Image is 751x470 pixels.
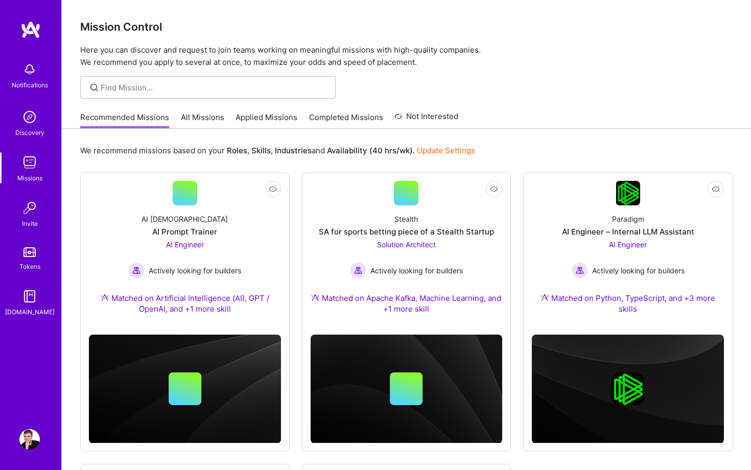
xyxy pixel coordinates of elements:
[181,112,224,129] a: All Missions
[572,262,588,278] img: Actively looking for builders
[89,335,281,443] img: cover
[370,265,463,276] span: Actively looking for builders
[616,181,640,205] img: Company Logo
[532,335,724,443] img: cover
[149,265,241,276] span: Actively looking for builders
[712,185,720,193] i: icon EyeClosed
[142,214,228,224] div: AI [DEMOGRAPHIC_DATA]
[20,20,41,39] img: logo
[227,146,247,155] b: Roles
[311,293,503,314] div: Matched on Apache Kafka, Machine Learning, and +1 more skill
[19,107,40,127] img: discovery
[166,240,204,249] span: AI Engineer
[236,112,297,129] a: Applied Missions
[417,146,475,155] a: Update Settings
[609,240,647,249] span: AI Engineer
[88,82,100,93] i: icon SearchGrey
[251,146,271,155] b: Skills
[490,185,498,193] i: icon EyeClosed
[128,262,145,278] img: Actively looking for builders
[19,429,40,450] img: User Avatar
[311,293,319,301] img: Ateam Purple Icon
[377,240,436,249] span: Solution Architect
[612,214,644,224] div: Paradigm
[101,293,109,301] img: Ateam Purple Icon
[592,265,685,276] span: Actively looking for builders
[19,152,40,173] img: teamwork
[89,181,281,326] a: AI [DEMOGRAPHIC_DATA]AI Prompt TrainerAI Engineer Actively looking for buildersActively looking f...
[101,82,328,93] input: Find Mission...
[19,59,40,80] img: bell
[311,181,503,326] a: StealthSA for sports betting piece of a Stealth StartupSolution Architect Actively looking for bu...
[311,335,503,443] img: cover
[17,173,42,183] div: Missions
[532,181,724,326] a: Company LogoParadigmAI Engineer – Internal LLM AssistantAI Engineer Actively looking for builders...
[394,214,418,224] div: Stealth
[80,20,733,33] h3: Mission Control
[80,44,733,68] p: Here you can discover and request to join teams working on meaningful missions with high-quality ...
[541,293,549,301] img: Ateam Purple Icon
[532,293,724,314] div: Matched on Python, TypeScript, and +3 more skills
[24,247,36,257] img: tokens
[5,307,55,317] div: [DOMAIN_NAME]
[89,293,281,314] div: Matched on Artificial Intelligence (AI), GPT / OpenAI, and +1 more skill
[12,80,48,90] div: Notifications
[19,198,40,218] img: Invite
[612,372,644,405] img: Company logo
[319,226,494,237] div: SA for sports betting piece of a Stealth Startup
[17,429,42,450] a: User Avatar
[22,218,38,229] div: Invite
[15,127,44,138] div: Discovery
[152,226,217,237] div: AI Prompt Trainer
[327,146,413,155] b: Availability (40 hrs/wk)
[309,112,383,129] a: Completed Missions
[19,261,40,272] div: Tokens
[394,110,458,129] a: Not Interested
[269,185,277,193] i: icon EyeClosed
[80,145,475,156] p: We recommend missions based on your , , and .
[19,286,40,307] img: guide book
[275,146,312,155] b: Industries
[562,226,694,237] div: AI Engineer – Internal LLM Assistant
[80,112,169,129] a: Recommended Missions
[350,262,366,278] img: Actively looking for builders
